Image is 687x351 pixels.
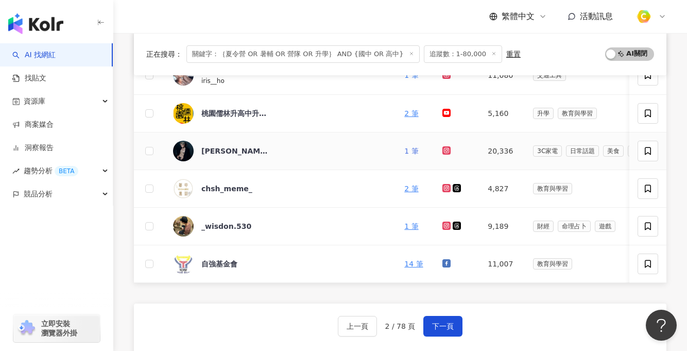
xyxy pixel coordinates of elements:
[12,143,54,153] a: 洞察報告
[12,168,20,175] span: rise
[338,316,377,337] button: 上一頁
[173,141,194,161] img: KOL Avatar
[432,322,454,330] span: 下一頁
[201,221,251,231] div: _wisdon.530
[201,77,225,85] span: iris__ho
[646,310,677,341] iframe: Help Scout Beacon - Open
[533,108,554,119] span: 升學
[12,73,46,83] a: 找貼文
[12,50,56,60] a: searchAI 找網紅
[173,254,388,274] a: KOL Avatar自強基金會
[404,147,418,155] a: 1 筆
[424,45,502,63] span: 追蹤數：1-80,000
[404,260,423,268] a: 14 筆
[24,159,78,182] span: 趨勢分析
[13,314,100,342] a: chrome extension立即安裝 瀏覽器外掛
[634,7,654,26] img: %E6%96%B9%E5%BD%A2%E7%B4%94.png
[173,103,388,124] a: KOL Avatar桃園儒林升高中升大學
[404,71,418,79] a: 1 筆
[173,103,194,124] img: KOL Avatar
[479,56,525,95] td: 11,080
[12,120,54,130] a: 商案媒合
[173,178,388,199] a: KOL Avatarchsh_meme_
[385,322,416,330] span: 2 / 78 頁
[558,221,591,232] span: 命理占卜
[173,178,194,199] img: KOL Avatar
[173,254,194,274] img: KOL Avatar
[24,182,53,206] span: 競品分析
[146,50,182,58] span: 正在搜尋 ：
[506,50,521,58] div: 重置
[173,141,388,161] a: KOL Avatar[PERSON_NAME]
[41,319,77,338] span: 立即安裝 瀏覽器外掛
[173,216,388,237] a: KOL Avatar_wisdon.530
[628,145,667,157] span: 醫療與健康
[533,221,554,232] span: 財經
[404,222,418,230] a: 1 筆
[580,11,613,21] span: 活動訊息
[404,109,418,118] a: 2 筆
[533,258,572,270] span: 教育與學習
[404,185,418,193] a: 2 筆
[423,316,462,337] button: 下一頁
[347,322,368,330] span: 上一頁
[201,259,237,269] div: 自強基金會
[595,221,615,232] span: 遊戲
[566,145,599,157] span: 日常話題
[186,45,420,63] span: 關鍵字：｛夏令營 OR 暑輔 OR 營隊 OR 升學｝ AND {國中 OR 高中}
[533,183,572,194] span: 教育與學習
[201,183,252,194] div: chsh_meme_
[533,145,562,157] span: 3C家電
[201,108,268,119] div: 桃園儒林升高中升大學
[479,95,525,132] td: 5,160
[24,90,45,113] span: 資源庫
[479,170,525,208] td: 4,827
[55,166,78,176] div: BETA
[479,208,525,245] td: 9,189
[16,320,37,337] img: chrome extension
[603,145,624,157] span: 美食
[173,216,194,237] img: KOL Avatar
[558,108,597,119] span: 教育與學習
[502,11,535,22] span: 繁體中文
[479,245,525,283] td: 11,007
[201,146,268,156] div: [PERSON_NAME]
[8,13,63,34] img: logo
[479,132,525,170] td: 20,336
